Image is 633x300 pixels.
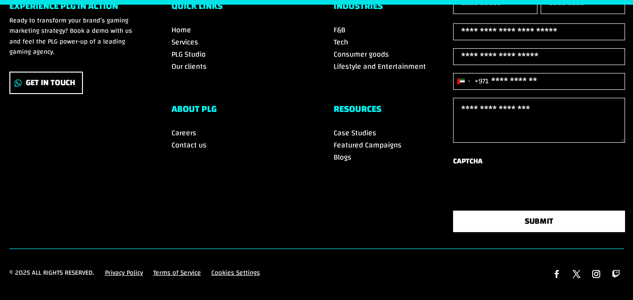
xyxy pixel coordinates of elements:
h6: Industries [334,1,462,15]
a: Blogs [334,150,351,164]
a: Case Studies [334,126,376,140]
a: Home [171,23,191,37]
a: Careers [171,126,196,140]
a: Cookies Settings [211,268,260,282]
iframe: Chat Widget [586,255,633,300]
a: Consumer goods [334,47,389,61]
a: Lifestyle and Entertainment [334,59,426,73]
h6: Quick Links [171,1,300,15]
a: Follow on Facebook [549,266,565,282]
a: Privacy Policy [105,268,143,282]
div: +971 [475,75,489,88]
a: F&B [334,23,345,37]
label: CAPTCHA [453,155,483,168]
a: Get In Touch [9,72,83,95]
a: Follow on X [568,266,584,282]
a: Terms of Service [153,268,201,282]
button: Selected country [454,73,489,89]
p: © 2025 All rights reserved. [9,268,94,278]
h6: Experience PLG in Action [9,1,138,15]
a: PLG Studio [171,47,206,61]
h6: ABOUT PLG [171,104,300,118]
a: Tech [334,35,348,49]
button: SUBMIT [453,211,626,232]
a: Featured Campaigns [334,138,402,152]
a: Our clients [171,59,207,73]
iframe: reCAPTCHA [453,171,596,208]
p: Ready to transform your brand’s gaming marketing strategy? Book a demo with us and feel the PLG p... [9,15,138,58]
a: Contact us [171,138,207,152]
h6: RESOURCES [334,104,462,118]
a: Services [171,35,198,49]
